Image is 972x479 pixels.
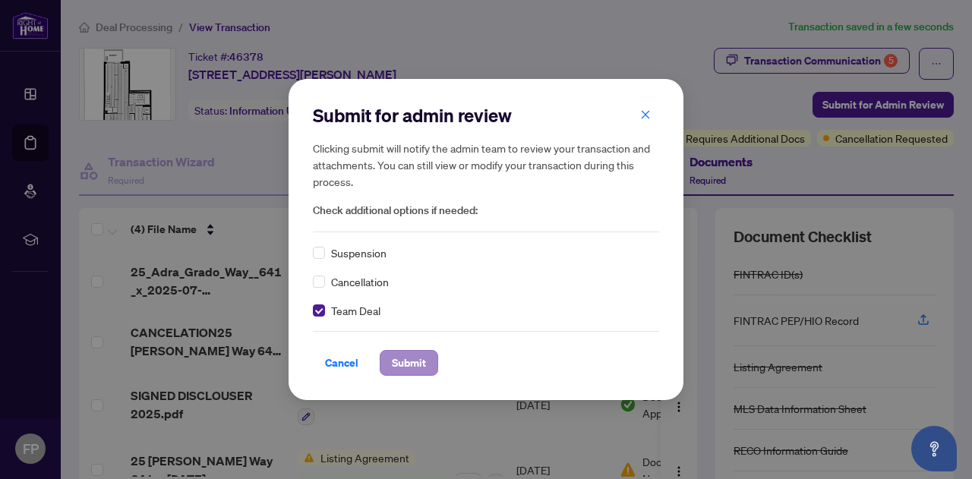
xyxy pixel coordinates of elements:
button: Open asap [911,426,957,471]
span: Suspension [331,244,387,261]
button: Cancel [313,350,371,376]
button: Submit [380,350,438,376]
span: Submit [392,351,426,375]
span: Cancel [325,351,358,375]
span: Team Deal [331,302,380,319]
span: Cancellation [331,273,389,290]
h5: Clicking submit will notify the admin team to review your transaction and attachments. You can st... [313,140,659,190]
h2: Submit for admin review [313,103,659,128]
span: Check additional options if needed: [313,202,659,219]
span: close [640,109,651,120]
